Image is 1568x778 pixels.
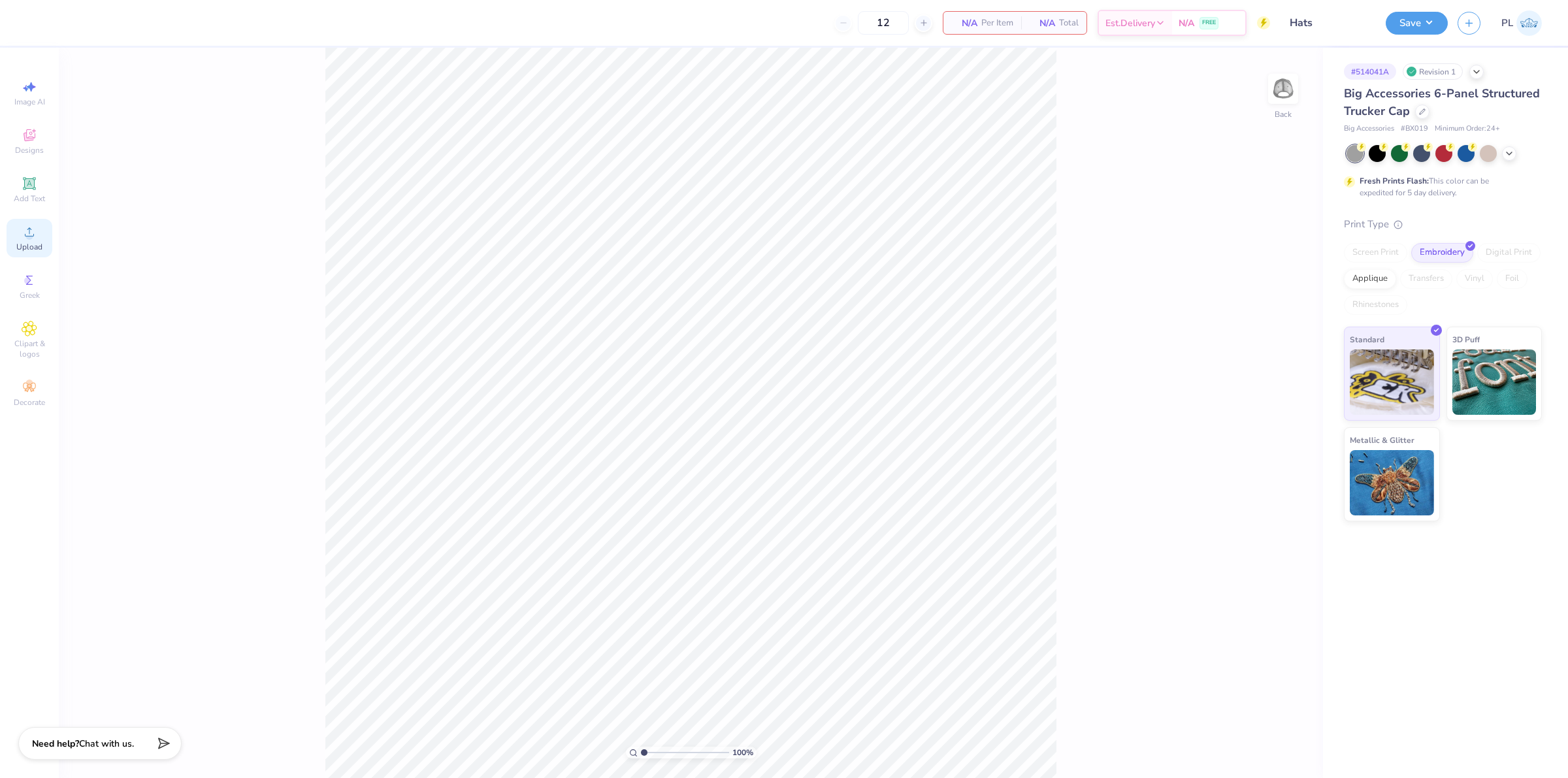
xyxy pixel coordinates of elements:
[858,11,909,35] input: – –
[1280,10,1376,36] input: Untitled Design
[7,338,52,359] span: Clipart & logos
[951,16,977,30] span: N/A
[1105,16,1155,30] span: Est. Delivery
[1270,76,1296,102] img: Back
[1344,123,1394,135] span: Big Accessories
[15,145,44,155] span: Designs
[1202,18,1216,27] span: FREE
[1452,332,1480,346] span: 3D Puff
[1403,63,1463,80] div: Revision 1
[1344,63,1396,80] div: # 514041A
[1401,123,1428,135] span: # BX019
[1400,269,1452,289] div: Transfers
[1360,175,1520,199] div: This color can be expedited for 5 day delivery.
[1435,123,1500,135] span: Minimum Order: 24 +
[1344,269,1396,289] div: Applique
[1350,433,1414,447] span: Metallic & Glitter
[732,747,753,758] span: 100 %
[14,97,45,107] span: Image AI
[1344,295,1407,315] div: Rhinestones
[981,16,1013,30] span: Per Item
[16,242,42,252] span: Upload
[14,193,45,204] span: Add Text
[1344,86,1540,119] span: Big Accessories 6-Panel Structured Trucker Cap
[20,290,40,300] span: Greek
[1497,269,1527,289] div: Foil
[1360,176,1429,186] strong: Fresh Prints Flash:
[1477,243,1541,263] div: Digital Print
[79,737,134,750] span: Chat with us.
[1516,10,1542,36] img: Pamela Lois Reyes
[1350,349,1434,415] img: Standard
[1452,349,1537,415] img: 3D Puff
[1350,332,1384,346] span: Standard
[1275,108,1292,120] div: Back
[1344,217,1542,232] div: Print Type
[1456,269,1493,289] div: Vinyl
[1501,10,1542,36] a: PL
[32,737,79,750] strong: Need help?
[1179,16,1194,30] span: N/A
[1350,450,1434,515] img: Metallic & Glitter
[1386,12,1448,35] button: Save
[1059,16,1079,30] span: Total
[1501,16,1513,31] span: PL
[1029,16,1055,30] span: N/A
[14,397,45,408] span: Decorate
[1344,243,1407,263] div: Screen Print
[1411,243,1473,263] div: Embroidery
